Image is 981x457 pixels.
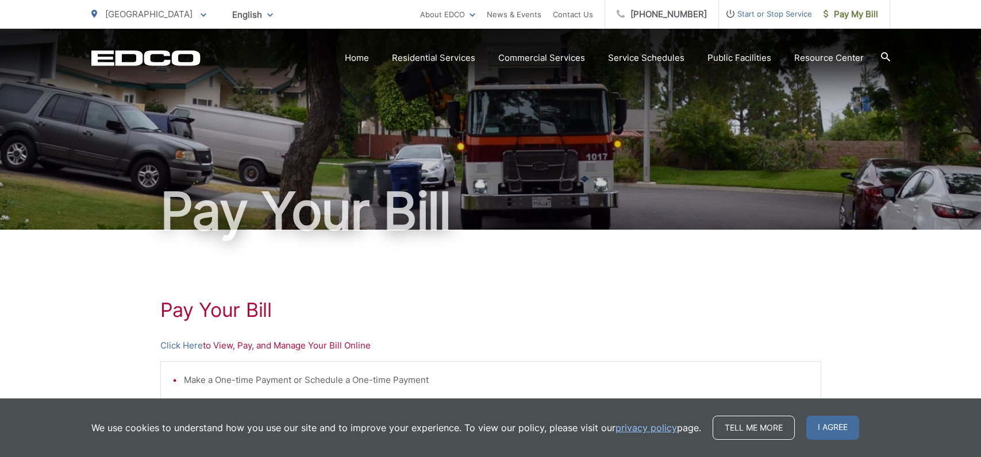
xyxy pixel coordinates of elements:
span: I agree [806,416,859,440]
span: English [224,5,282,25]
a: Service Schedules [608,51,684,65]
a: Contact Us [553,7,593,21]
p: to View, Pay, and Manage Your Bill Online [160,339,821,353]
a: privacy policy [615,421,677,435]
h1: Pay Your Bill [91,183,890,240]
a: News & Events [487,7,541,21]
a: Click Here [160,339,203,353]
a: Home [345,51,369,65]
a: Public Facilities [707,51,771,65]
a: Resource Center [794,51,864,65]
span: Pay My Bill [824,7,878,21]
span: [GEOGRAPHIC_DATA] [105,9,193,20]
li: Set-up Auto-pay [184,396,809,410]
p: We use cookies to understand how you use our site and to improve your experience. To view our pol... [91,421,701,435]
a: Tell me more [713,416,795,440]
a: Commercial Services [498,51,585,65]
a: EDCD logo. Return to the homepage. [91,50,201,66]
a: About EDCO [420,7,475,21]
li: Make a One-time Payment or Schedule a One-time Payment [184,373,809,387]
a: Residential Services [392,51,475,65]
h1: Pay Your Bill [160,299,821,322]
